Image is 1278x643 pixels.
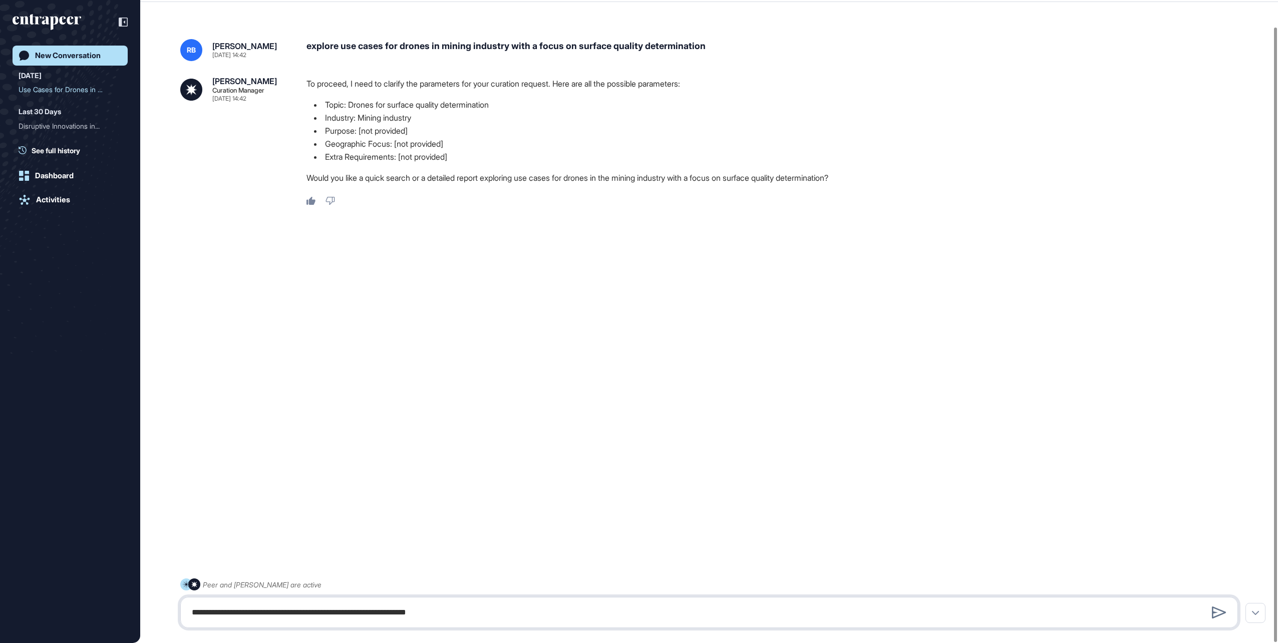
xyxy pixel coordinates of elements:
div: [DATE] [19,70,42,82]
div: Dashboard [35,171,74,180]
div: Activities [36,195,70,204]
div: [DATE] 14:42 [212,96,246,102]
li: Extra Requirements: [not provided] [306,150,1246,163]
div: Use Cases for Drones in the Mining Industry Focusing on Surface Quality Determination [19,82,122,98]
a: See full history [19,145,128,156]
div: [PERSON_NAME] [212,42,277,50]
div: [PERSON_NAME] [212,77,277,85]
div: explore use cases for drones in mining industry with a focus on surface quality determination [306,39,1246,61]
li: Geographic Focus: [not provided] [306,137,1246,150]
div: entrapeer-logo [13,14,81,30]
a: New Conversation [13,46,128,66]
div: Curation Manager [212,87,264,94]
div: Disruptive Innovations in... [19,118,114,134]
li: Industry: Mining industry [306,111,1246,124]
a: Activities [13,190,128,210]
div: Disruptive Innovations in Mining Technology by Startups [19,118,122,134]
div: Peer and [PERSON_NAME] are active [203,578,322,591]
div: Last 30 Days [19,106,61,118]
p: Would you like a quick search or a detailed report exploring use cases for drones in the mining i... [306,171,1246,184]
div: [DATE] 14:42 [212,52,246,58]
li: Purpose: [not provided] [306,124,1246,137]
div: New Conversation [35,51,101,60]
p: To proceed, I need to clarify the parameters for your curation request. Here are all the possible... [306,77,1246,90]
li: Topic: Drones for surface quality determination [306,98,1246,111]
div: Use Cases for Drones in t... [19,82,114,98]
a: Dashboard [13,166,128,186]
span: RB [187,46,196,54]
span: See full history [32,145,80,156]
